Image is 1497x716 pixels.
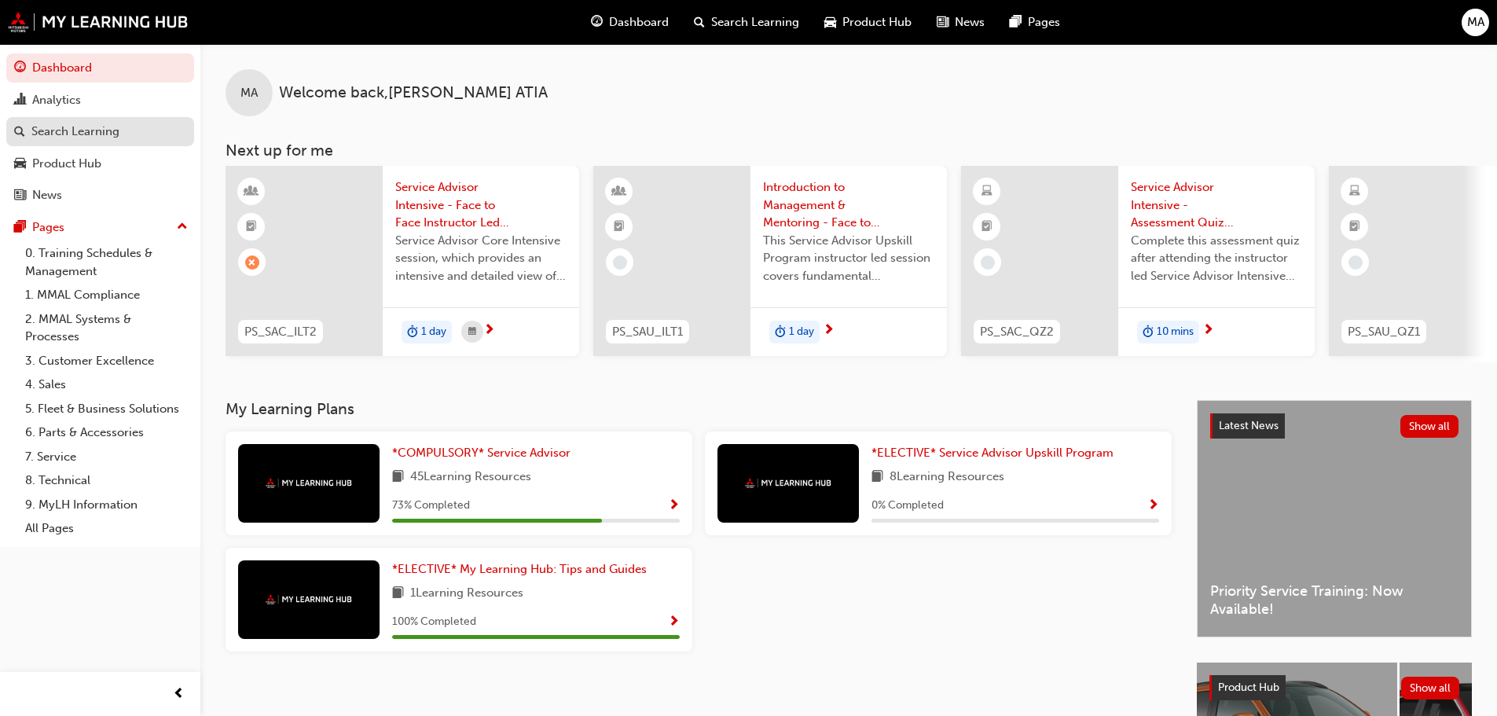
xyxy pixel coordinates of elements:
[14,125,25,139] span: search-icon
[6,53,194,83] a: Dashboard
[392,562,647,576] span: *ELECTIVE* My Learning Hub: Tips and Guides
[200,141,1497,160] h3: Next up for me
[1210,413,1458,439] a: Latest NewsShow all
[19,445,194,469] a: 7. Service
[32,155,101,173] div: Product Hub
[890,468,1004,487] span: 8 Learning Resources
[279,84,548,102] span: Welcome back , [PERSON_NAME] ATIA
[19,493,194,517] a: 9. MyLH Information
[668,615,680,630] span: Show Progress
[14,157,26,171] span: car-icon
[1462,9,1489,36] button: MA
[824,13,836,32] span: car-icon
[612,323,683,341] span: PS_SAU_ILT1
[1210,582,1458,618] span: Priority Service Training: Now Available!
[410,468,531,487] span: 45 Learning Resources
[812,6,924,39] a: car-iconProduct Hub
[8,12,189,32] img: mmal
[694,13,705,32] span: search-icon
[1209,675,1459,700] a: Product HubShow all
[14,189,26,203] span: news-icon
[244,323,317,341] span: PS_SAC_ILT2
[19,516,194,541] a: All Pages
[19,241,194,283] a: 0. Training Schedules & Management
[1143,322,1154,343] span: duration-icon
[1348,323,1420,341] span: PS_SAU_QZ1
[19,397,194,421] a: 5. Fleet & Business Solutions
[392,446,571,460] span: *COMPULSORY* Service Advisor
[226,166,579,356] a: PS_SAC_ILT2Service Advisor Intensive - Face to Face Instructor Led Training (Service Advisor Core...
[6,86,194,115] a: Analytics
[410,584,523,604] span: 1 Learning Resources
[421,323,446,341] span: 1 day
[614,217,625,237] span: booktick-icon
[681,6,812,39] a: search-iconSearch Learning
[1467,13,1484,31] span: MA
[407,322,418,343] span: duration-icon
[745,478,831,488] img: mmal
[1010,13,1022,32] span: pages-icon
[613,255,627,270] span: learningRecordVerb_NONE-icon
[1400,415,1459,438] button: Show all
[997,6,1073,39] a: pages-iconPages
[578,6,681,39] a: guage-iconDashboard
[1147,496,1159,516] button: Show Progress
[392,560,653,578] a: *ELECTIVE* My Learning Hub: Tips and Guides
[19,349,194,373] a: 3. Customer Excellence
[6,117,194,146] a: Search Learning
[668,499,680,513] span: Show Progress
[871,468,883,487] span: book-icon
[19,468,194,493] a: 8. Technical
[1401,677,1460,699] button: Show all
[31,123,119,141] div: Search Learning
[19,373,194,397] a: 4. Sales
[468,322,476,342] span: calendar-icon
[871,444,1120,462] a: *ELECTIVE* Service Advisor Upskill Program
[245,255,259,270] span: learningRecordVerb_ABSENT-icon
[1157,323,1194,341] span: 10 mins
[1028,13,1060,31] span: Pages
[1131,232,1302,285] span: Complete this assessment quiz after attending the instructor led Service Advisor Intensive sessio...
[395,178,567,232] span: Service Advisor Intensive - Face to Face Instructor Led Training (Service Advisor Core Program)
[19,283,194,307] a: 1. MMAL Compliance
[19,420,194,445] a: 6. Parts & Accessories
[246,182,257,202] span: learningResourceType_INSTRUCTOR_LED-icon
[981,255,995,270] span: learningRecordVerb_NONE-icon
[1218,681,1279,694] span: Product Hub
[32,91,81,109] div: Analytics
[1349,182,1360,202] span: learningResourceType_ELEARNING-icon
[871,497,944,515] span: 0 % Completed
[173,685,185,704] span: prev-icon
[177,217,188,237] span: up-icon
[6,213,194,242] button: Pages
[763,178,934,232] span: Introduction to Management & Mentoring - Face to Face Instructor Led Training (Service Advisor Up...
[1197,400,1472,637] a: Latest NewsShow allPriority Service Training: Now Available!
[980,323,1054,341] span: PS_SAC_QZ2
[789,323,814,341] span: 1 day
[14,94,26,108] span: chart-icon
[668,496,680,516] button: Show Progress
[593,166,947,356] a: PS_SAU_ILT1Introduction to Management & Mentoring - Face to Face Instructor Led Training (Service...
[226,400,1172,418] h3: My Learning Plans
[6,149,194,178] a: Product Hub
[763,232,934,285] span: This Service Advisor Upskill Program instructor led session covers fundamental management styles ...
[823,324,835,338] span: next-icon
[32,218,64,237] div: Pages
[937,13,948,32] span: news-icon
[14,221,26,235] span: pages-icon
[266,594,352,604] img: mmal
[981,217,992,237] span: booktick-icon
[668,612,680,632] button: Show Progress
[614,182,625,202] span: learningResourceType_INSTRUCTOR_LED-icon
[6,181,194,210] a: News
[871,446,1114,460] span: *ELECTIVE* Service Advisor Upskill Program
[392,444,577,462] a: *COMPULSORY* Service Advisor
[1147,499,1159,513] span: Show Progress
[955,13,985,31] span: News
[392,468,404,487] span: book-icon
[483,324,495,338] span: next-icon
[395,232,567,285] span: Service Advisor Core Intensive session, which provides an intensive and detailed view of the Serv...
[775,322,786,343] span: duration-icon
[240,84,258,102] span: MA
[1131,178,1302,232] span: Service Advisor Intensive - Assessment Quiz (Service Advisor Core Program)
